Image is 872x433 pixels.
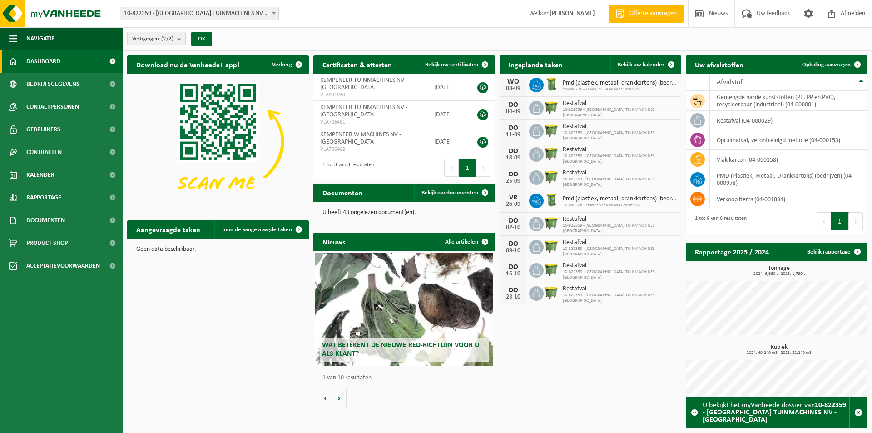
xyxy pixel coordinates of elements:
h2: Rapportage 2025 / 2024 [686,243,778,260]
span: 10-822359 - [GEOGRAPHIC_DATA] TUINMACHINES [GEOGRAPHIC_DATA] [563,293,677,304]
img: WB-1100-HPE-GN-50 [544,169,559,184]
div: DO [504,287,522,294]
count: (2/2) [161,36,173,42]
span: Product Shop [26,232,68,254]
span: Restafval [563,169,677,177]
h3: Tonnage [690,265,867,276]
span: Pmd (plastiek, metaal, drankkartons) (bedrijven) [563,80,677,87]
button: Next [476,159,490,177]
span: Ophaling aanvragen [802,62,851,68]
td: verkoop items (04-001834) [710,189,867,209]
span: Restafval [563,239,677,246]
span: Gebruikers [26,118,60,141]
div: DO [504,171,522,178]
img: WB-1100-HPE-GN-50 [544,215,559,231]
span: 10-880226 - KEMPENEER W MACHINES NV [563,203,677,208]
div: 18-09 [504,155,522,161]
div: 23-10 [504,294,522,300]
h2: Ingeplande taken [500,55,572,73]
a: Bekijk rapportage [800,243,867,261]
a: Wat betekent de nieuwe RED-richtlijn voor u als klant? [315,253,493,366]
div: DO [504,240,522,248]
span: 2024: 6,660 t - 2025: 1,780 t [690,272,867,276]
span: Toon de aangevraagde taken [222,227,292,233]
span: Bekijk uw documenten [421,190,478,196]
div: DO [504,217,522,224]
span: Restafval [563,146,677,154]
span: Contactpersonen [26,95,79,118]
img: WB-1100-HPE-GN-50 [544,239,559,254]
div: 11-09 [504,132,522,138]
img: WB-1100-HPE-GN-50 [544,123,559,138]
h2: Nieuws [313,233,354,250]
div: 16-10 [504,271,522,277]
div: VR [504,194,522,201]
button: Verberg [265,55,308,74]
strong: 10-822359 - [GEOGRAPHIC_DATA] TUINMACHINES NV - [GEOGRAPHIC_DATA] [703,402,846,423]
td: gemengde harde kunststoffen (PE, PP en PVC), recycleerbaar (industrieel) (04-000001) [710,91,867,111]
strong: [PERSON_NAME] [550,10,595,17]
span: Bekijk uw certificaten [425,62,478,68]
span: KEMPENEER TUINMACHINES NV - [GEOGRAPHIC_DATA] [320,77,407,91]
td: [DATE] [427,128,468,155]
p: 1 van 10 resultaten [322,375,490,381]
div: 25-09 [504,178,522,184]
button: OK [191,32,212,46]
button: Next [849,212,863,230]
span: Bedrijfsgegevens [26,73,79,95]
span: 2024: 49,240 m3 - 2025: 32,240 m3 [690,351,867,355]
span: VLA706461 [320,119,420,126]
a: Toon de aangevraagde taken [214,220,308,239]
button: 1 [831,212,849,230]
h2: Uw afvalstoffen [686,55,753,73]
span: Restafval [563,216,677,223]
span: Wat betekent de nieuwe RED-richtlijn voor u als klant? [322,342,479,358]
div: DO [504,101,522,109]
p: U heeft 43 ongelezen document(en). [322,209,486,216]
span: Documenten [26,209,65,232]
button: 1 [459,159,476,177]
span: KEMPENEER W MACHINES NV - [GEOGRAPHIC_DATA] [320,131,401,145]
a: Bekijk uw certificaten [418,55,494,74]
span: 10-822359 - [GEOGRAPHIC_DATA] TUINMACHINES [GEOGRAPHIC_DATA] [563,154,677,164]
span: Contracten [26,141,62,164]
span: Dashboard [26,50,60,73]
h3: Kubiek [690,344,867,355]
div: 26-09 [504,201,522,208]
span: Restafval [563,123,677,130]
button: Previous [817,212,831,230]
img: WB-0240-HPE-GN-50 [544,76,559,92]
h2: Certificaten & attesten [313,55,401,73]
img: WB-1100-HPE-GN-50 [544,100,559,115]
h2: Aangevraagde taken [127,220,209,238]
div: DO [504,148,522,155]
span: 10-822359 - KEMPENEER TUINMACHINES NV - ITTERBEEK [120,7,279,20]
a: Ophaling aanvragen [795,55,867,74]
span: 10-822359 - [GEOGRAPHIC_DATA] TUINMACHINES [GEOGRAPHIC_DATA] [563,223,677,234]
span: 10-822359 - [GEOGRAPHIC_DATA] TUINMACHINES [GEOGRAPHIC_DATA] [563,269,677,280]
div: 1 tot 6 van 6 resultaten [690,211,747,231]
span: 10-822359 - [GEOGRAPHIC_DATA] TUINMACHINES [GEOGRAPHIC_DATA] [563,246,677,257]
td: [DATE] [427,74,468,101]
span: Navigatie [26,27,54,50]
p: Geen data beschikbaar. [136,246,300,253]
span: Restafval [563,100,677,107]
h2: Download nu de Vanheede+ app! [127,55,248,73]
button: Vestigingen(2/2) [127,32,186,45]
span: Restafval [563,262,677,269]
span: KEMPENEER TUINMACHINES NV - [GEOGRAPHIC_DATA] [320,104,407,118]
div: U bekijkt het myVanheede dossier van [703,397,849,428]
img: WB-1100-HPE-GN-50 [544,262,559,277]
span: VLA901930 [320,91,420,99]
span: VLA706462 [320,146,420,153]
span: Restafval [563,285,677,293]
span: Rapportage [26,186,61,209]
span: Kalender [26,164,54,186]
a: Bekijk uw documenten [414,184,494,202]
img: Download de VHEPlus App [127,74,309,210]
button: Volgende [332,389,347,407]
div: 03-09 [504,85,522,92]
img: WB-1100-HPE-GN-50 [544,146,559,161]
span: Acceptatievoorwaarden [26,254,100,277]
span: Verberg [272,62,292,68]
